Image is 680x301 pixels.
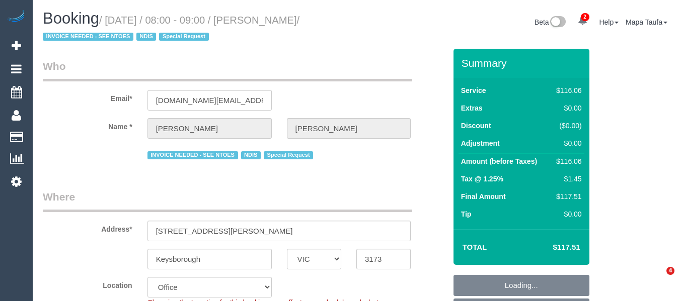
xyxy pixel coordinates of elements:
[599,18,619,26] a: Help
[147,90,272,111] input: Email*
[147,249,272,269] input: Suburb*
[626,18,667,26] a: Mapa Taufa
[573,10,592,32] a: 2
[461,138,500,148] label: Adjustment
[552,174,581,184] div: $1.45
[136,33,156,41] span: NDIS
[35,118,140,132] label: Name *
[43,59,412,81] legend: Who
[461,156,537,166] label: Amount (before Taxes)
[461,191,506,202] label: Final Amount
[35,221,140,234] label: Address*
[35,90,140,104] label: Email*
[646,267,670,291] iframe: Intercom live chat
[522,243,580,252] h4: $117.51
[552,156,581,166] div: $116.06
[552,121,581,131] div: ($0.00)
[43,15,299,43] small: / [DATE] / 08:00 - 09:00 / [PERSON_NAME]
[552,85,581,95] div: $116.06
[549,16,566,29] img: New interface
[43,10,99,27] span: Booking
[552,138,581,148] div: $0.00
[462,57,584,69] h3: Summary
[552,191,581,202] div: $117.51
[535,18,566,26] a: Beta
[287,118,411,139] input: Last Name*
[147,118,272,139] input: First Name*
[461,85,486,95] label: Service
[241,151,261,159] span: NDIS
[552,103,581,113] div: $0.00
[35,277,140,290] label: Location
[581,13,589,21] span: 2
[356,249,411,269] input: Post Code*
[147,151,238,159] span: INVOICE NEEDED - SEE NTOES
[6,10,26,24] img: Automaid Logo
[461,121,491,131] label: Discount
[159,33,208,41] span: Special Request
[666,267,674,275] span: 4
[461,209,472,219] label: Tip
[43,189,412,212] legend: Where
[264,151,313,159] span: Special Request
[552,209,581,219] div: $0.00
[461,174,503,184] label: Tax @ 1.25%
[43,33,133,41] span: INVOICE NEEDED - SEE NTOES
[463,243,487,251] strong: Total
[461,103,483,113] label: Extras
